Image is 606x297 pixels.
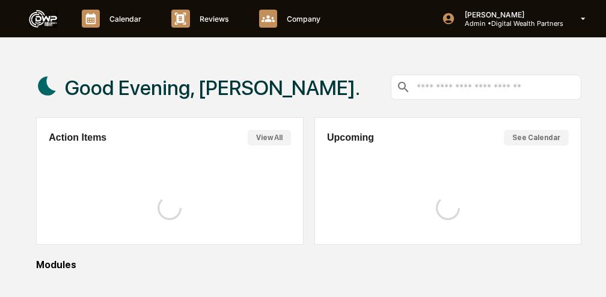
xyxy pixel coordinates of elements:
[49,132,106,143] h2: Action Items
[455,10,563,19] p: [PERSON_NAME]
[277,14,326,23] p: Company
[100,14,147,23] p: Calendar
[65,76,360,100] h1: Good Evening, [PERSON_NAME].
[190,14,235,23] p: Reviews
[327,132,374,143] h2: Upcoming
[29,10,58,28] img: logo
[36,259,581,271] div: Modules
[504,130,569,145] button: See Calendar
[568,257,600,290] iframe: Open customer support
[248,130,291,145] button: View All
[455,19,563,28] p: Admin • Digital Wealth Partners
